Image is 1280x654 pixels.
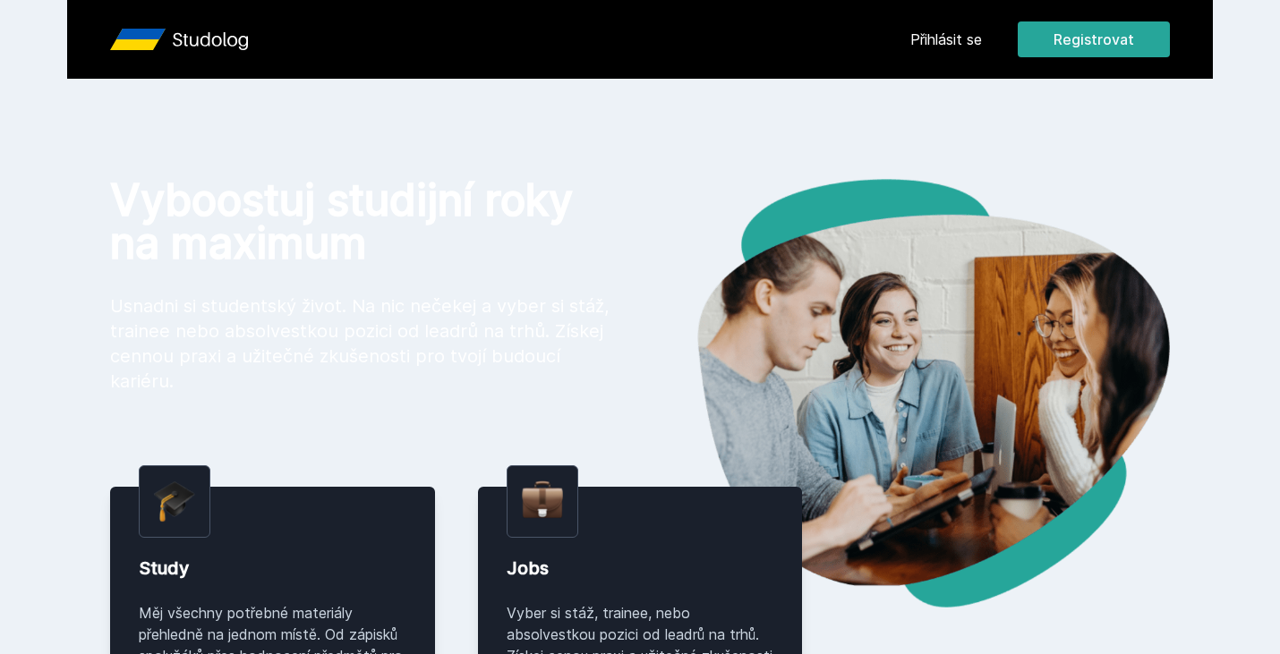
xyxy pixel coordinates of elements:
div: Study [139,556,406,581]
img: hero.png [640,179,1170,607]
img: graduation-cap.png [154,480,195,522]
button: Registrovat [1018,21,1170,57]
h1: Vyboostuj studijní roky na maximum [110,179,611,265]
a: Přihlásit se [910,29,982,50]
div: Jobs [507,556,774,581]
img: briefcase.png [522,477,563,522]
p: Usnadni si studentský život. Na nic nečekej a vyber si stáž, trainee nebo absolvestkou pozici od ... [110,293,611,394]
